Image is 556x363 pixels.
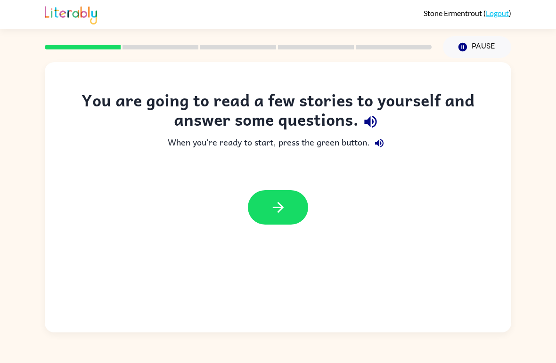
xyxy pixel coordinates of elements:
[486,8,509,17] a: Logout
[45,4,97,24] img: Literably
[443,36,511,58] button: Pause
[424,8,483,17] span: Stone Ermentrout
[424,8,511,17] div: ( )
[64,134,492,153] div: When you're ready to start, press the green button.
[64,90,492,134] div: You are going to read a few stories to yourself and answer some questions.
